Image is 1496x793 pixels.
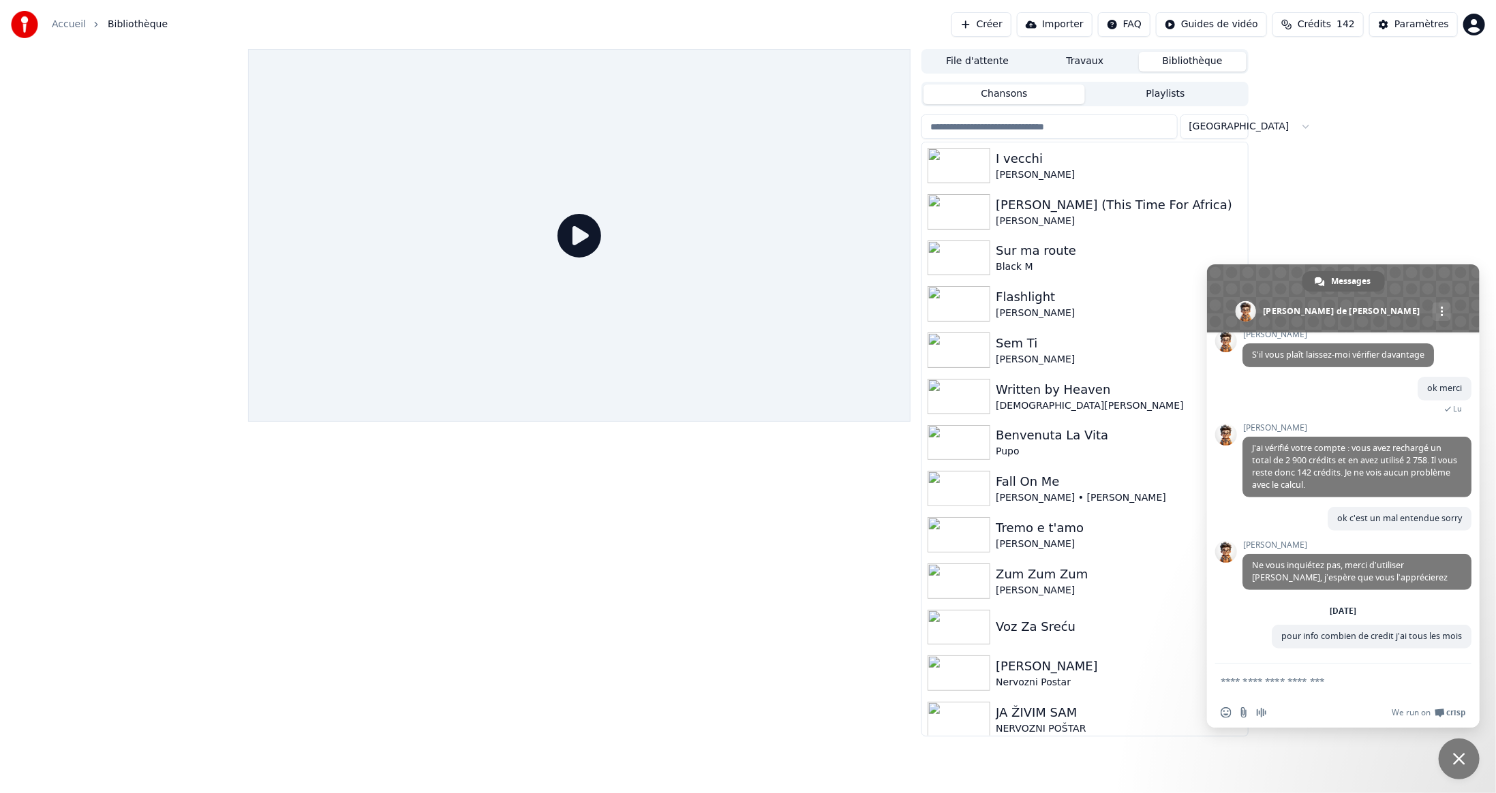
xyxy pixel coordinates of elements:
div: [PERSON_NAME] [996,307,1242,320]
span: ok c'est un mal entendue sorry [1337,512,1462,524]
span: Crédits [1298,18,1331,31]
div: [PERSON_NAME] [996,215,1242,228]
button: FAQ [1098,12,1150,37]
span: pour info combien de credit j'ai tous les mois [1281,630,1462,642]
img: youka [11,11,38,38]
textarea: Entrez votre message... [1221,664,1439,698]
div: [PERSON_NAME] [996,168,1242,182]
div: Flashlight [996,287,1242,307]
div: Sur ma route [996,241,1242,260]
div: [PERSON_NAME] [996,657,1242,676]
button: Chansons [923,84,1085,104]
span: Lu [1453,404,1462,414]
button: Créer [951,12,1011,37]
span: Messages [1332,271,1371,292]
div: Pupo [996,445,1242,458]
button: Importer [1017,12,1093,37]
span: S'il vous plaît laissez-moi vérifier davantage [1252,349,1424,360]
div: Black M [996,260,1242,274]
span: [PERSON_NAME] [1242,540,1471,550]
span: Bibliothèque [108,18,168,31]
div: Nervozni Postar [996,676,1242,689]
span: Envoyer un fichier [1238,707,1249,718]
button: Travaux [1031,52,1139,72]
a: Messages [1302,271,1385,292]
div: Tremo e t'amo [996,518,1242,538]
span: 142 [1337,18,1355,31]
span: Crisp [1446,707,1466,718]
div: Fall On Me [996,472,1242,491]
div: Voz Za Sreću [996,617,1242,636]
div: [PERSON_NAME] [996,353,1242,367]
div: [DEMOGRAPHIC_DATA][PERSON_NAME] [996,399,1242,413]
div: [DATE] [1330,607,1357,615]
span: [PERSON_NAME] [1242,423,1471,433]
span: J'ai vérifié votre compte : vous avez rechargé un total de 2 900 crédits et en avez utilisé 2 758... [1252,442,1457,491]
div: [PERSON_NAME] [996,584,1242,597]
span: Insérer un emoji [1221,707,1232,718]
div: I vecchi [996,149,1242,168]
div: Sem Ti [996,334,1242,353]
div: [PERSON_NAME] • [PERSON_NAME] [996,491,1242,505]
a: We run onCrisp [1392,707,1466,718]
span: We run on [1392,707,1431,718]
span: [GEOGRAPHIC_DATA] [1189,120,1289,134]
div: Zum Zum Zum [996,565,1242,584]
a: Accueil [52,18,86,31]
button: Playlists [1085,84,1247,104]
button: File d'attente [923,52,1031,72]
button: Guides de vidéo [1156,12,1267,37]
button: Bibliothèque [1139,52,1247,72]
div: JA ŽIVIM SAM [996,703,1242,722]
div: Paramètres [1394,18,1449,31]
nav: breadcrumb [52,18,168,31]
div: NERVOZNI POŠTAR [996,722,1242,736]
span: ok merci [1427,382,1462,394]
div: Written by Heaven [996,380,1242,399]
span: Message audio [1256,707,1267,718]
div: [PERSON_NAME] (This Time For Africa) [996,196,1242,215]
div: Benvenuta La Vita [996,426,1242,445]
div: [PERSON_NAME] [996,538,1242,551]
a: Fermer le chat [1439,738,1480,779]
span: Ne vous inquiétez pas, merci d’utiliser [PERSON_NAME], j’espère que vous l’apprécierez [1252,559,1448,583]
